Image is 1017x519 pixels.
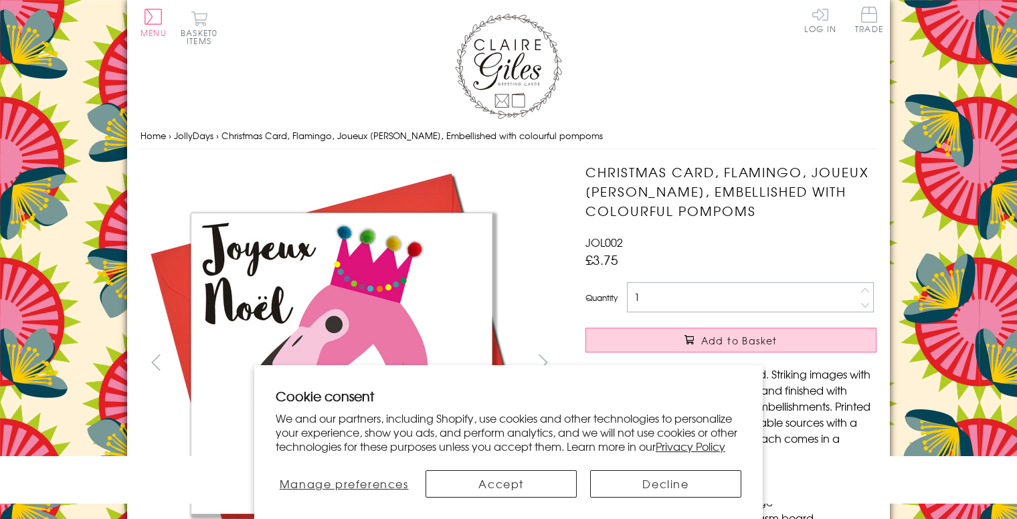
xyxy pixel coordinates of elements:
h1: Christmas Card, Flamingo, Joueux [PERSON_NAME], Embellished with colourful pompoms [585,163,876,220]
button: Accept [426,470,577,498]
p: We and our partners, including Shopify, use cookies and other technologies to personalize your ex... [276,411,741,453]
a: Privacy Policy [656,438,725,454]
span: › [169,129,171,142]
span: 0 items [187,27,217,47]
button: next [529,347,559,377]
span: JOL002 [585,234,623,250]
span: £3.75 [585,250,618,269]
span: Manage preferences [280,476,409,492]
h2: Cookie consent [276,387,741,405]
span: Add to Basket [701,334,777,347]
button: prev [141,347,171,377]
button: Manage preferences [276,470,412,498]
a: Trade [855,7,883,35]
img: Claire Giles Greetings Cards [455,13,562,119]
nav: breadcrumbs [141,122,876,150]
span: Trade [855,7,883,33]
button: Add to Basket [585,328,876,352]
a: Log In [804,7,836,33]
span: › [216,129,219,142]
a: Home [141,129,166,142]
span: Christmas Card, Flamingo, Joueux [PERSON_NAME], Embellished with colourful pompoms [221,129,603,142]
label: Quantity [585,292,618,304]
button: Basket0 items [181,11,217,45]
span: Menu [141,27,167,39]
button: Decline [590,470,741,498]
a: JollyDays [174,129,213,142]
button: Menu [141,9,167,37]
